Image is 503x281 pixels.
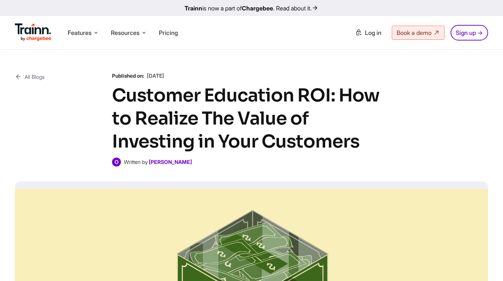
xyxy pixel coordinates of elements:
a: Sign up → [451,25,488,41]
a: Book a demo [392,26,445,40]
a: All Blogs [15,72,45,81]
a: Log in [351,26,386,39]
a: [PERSON_NAME] [149,159,192,165]
h1: Customer Education ROI: How to Realize The Value of Investing in Your Customers [112,84,391,153]
span: O [112,158,121,167]
b: Trainn [185,4,202,12]
span: [DATE] [147,72,164,79]
img: Trainn Logo [15,23,51,41]
span: Log in [365,29,381,36]
b: Published on: [112,72,144,79]
iframe: Chat Widget [466,245,503,281]
span: Features [68,29,92,37]
a: Pricing [159,29,178,36]
span: Resources [111,29,140,37]
span: Written by [124,159,148,165]
span: Book a demo [397,29,432,36]
b: Chargebee [242,4,273,12]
